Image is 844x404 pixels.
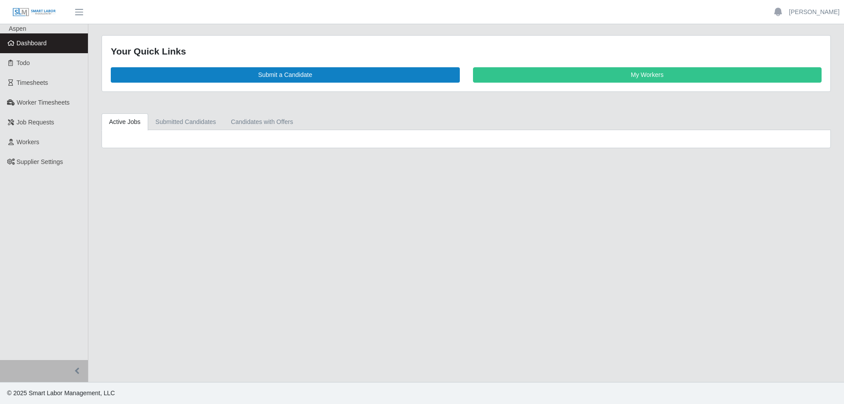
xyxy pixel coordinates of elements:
a: My Workers [473,67,822,83]
a: Candidates with Offers [223,113,300,131]
span: Dashboard [17,40,47,47]
div: Your Quick Links [111,44,822,58]
span: © 2025 Smart Labor Management, LLC [7,389,115,397]
span: Supplier Settings [17,158,63,165]
span: Job Requests [17,119,55,126]
a: Submitted Candidates [148,113,224,131]
a: Submit a Candidate [111,67,460,83]
img: SLM Logo [12,7,56,17]
span: Todo [17,59,30,66]
a: [PERSON_NAME] [789,7,840,17]
span: Workers [17,138,40,146]
a: Active Jobs [102,113,148,131]
span: Worker Timesheets [17,99,69,106]
span: Timesheets [17,79,48,86]
span: Aspen [9,25,26,32]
